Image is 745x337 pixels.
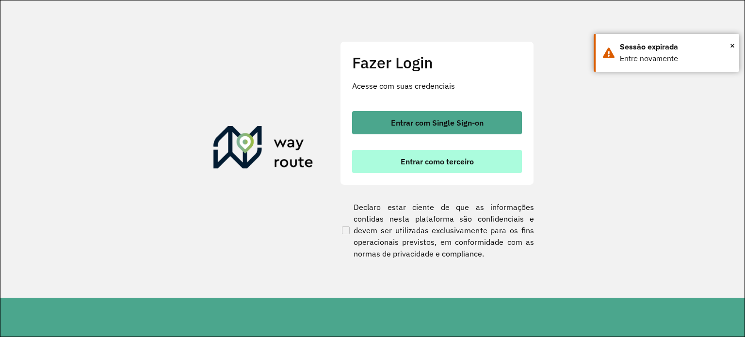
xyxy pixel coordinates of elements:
button: Close [730,38,735,53]
div: Sessão expirada [620,41,732,53]
img: Roteirizador AmbevTech [213,126,313,173]
p: Acesse com suas credenciais [352,80,522,92]
div: Entre novamente [620,53,732,64]
span: Entrar como terceiro [401,158,474,165]
h2: Fazer Login [352,53,522,72]
span: × [730,38,735,53]
button: button [352,111,522,134]
span: Entrar com Single Sign-on [391,119,484,127]
button: button [352,150,522,173]
label: Declaro estar ciente de que as informações contidas nesta plataforma são confidenciais e devem se... [340,201,534,259]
